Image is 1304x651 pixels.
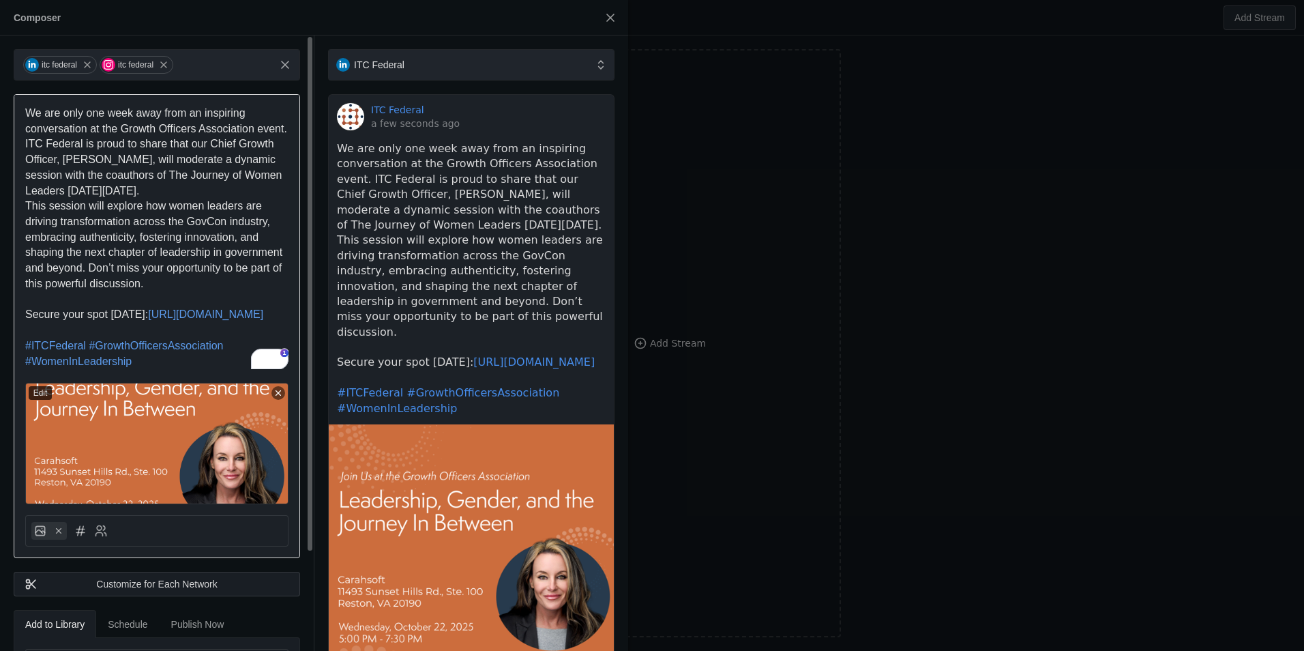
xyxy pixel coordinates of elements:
[371,103,424,117] a: ITC Federal
[337,103,364,130] img: cache
[371,117,460,130] a: a few seconds ago
[25,620,85,629] span: Add to Library
[25,340,86,351] span: #ITCFederal
[354,58,404,72] span: ITC Federal
[473,356,595,368] a: [URL][DOMAIN_NAME]
[25,200,286,289] span: This session will explore how women leaders are driving transformation across the GovCon industry...
[337,402,457,415] a: #WomenInLeadership
[337,386,403,399] a: #ITCFederal
[14,572,300,596] button: Customize for Each Network
[337,141,606,416] pre: We are only one week away from an inspiring conversation at the Growth Officers Association event...
[89,340,223,351] span: #GrowthOfficersAssociation
[25,106,288,369] div: To enrich screen reader interactions, please activate Accessibility in Grammarly extension settings
[42,59,77,70] div: itc federal
[148,308,263,320] span: [URL][DOMAIN_NAME]
[273,53,297,77] button: Remove all
[25,383,288,504] img: 45fdaa99-f1dd-4e56-8282-284e97f50cac
[118,59,153,70] div: itc federal
[406,386,559,399] a: #GrowthOfficersAssociation
[271,386,285,400] div: remove
[25,356,132,367] span: #WomenInLeadership
[14,11,61,25] div: Composer
[29,386,52,400] div: Edit
[25,308,148,320] span: Secure your spot [DATE]:
[25,577,289,591] div: Customize for Each Network
[25,107,290,197] span: We are only one week away from an inspiring conversation at the Growth Officers Association event...
[108,620,147,629] span: Schedule
[171,620,224,629] span: Publish Now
